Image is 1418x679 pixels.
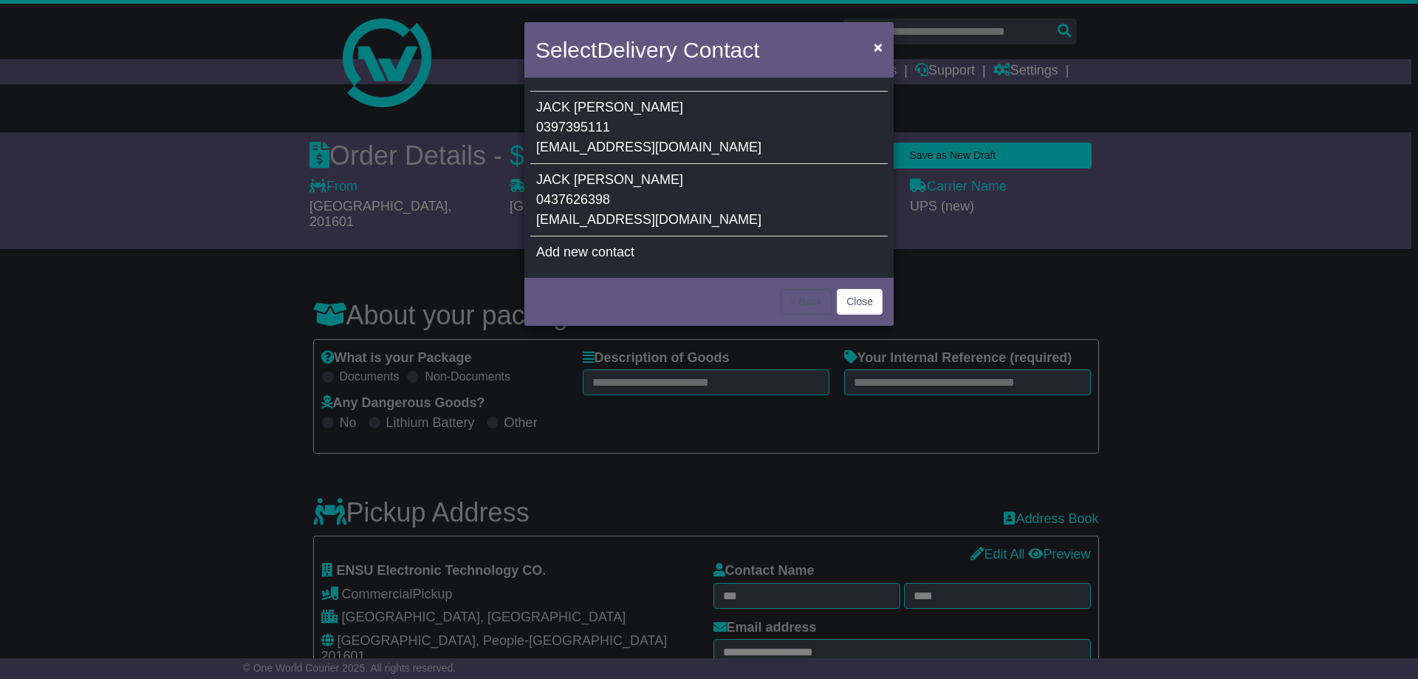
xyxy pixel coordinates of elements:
[574,172,683,187] span: [PERSON_NAME]
[574,100,683,115] span: [PERSON_NAME]
[535,33,759,66] h4: Select
[866,32,890,62] button: Close
[536,172,570,187] span: JACK
[536,140,761,154] span: [EMAIL_ADDRESS][DOMAIN_NAME]
[837,289,883,315] button: Close
[536,212,761,227] span: [EMAIL_ADDRESS][DOMAIN_NAME]
[536,245,634,259] span: Add new contact
[536,120,610,134] span: 0397395111
[597,38,677,62] span: Delivery
[683,38,759,62] span: Contact
[536,192,610,207] span: 0437626398
[874,38,883,55] span: ×
[536,100,570,115] span: JACK
[781,289,832,315] button: < Back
